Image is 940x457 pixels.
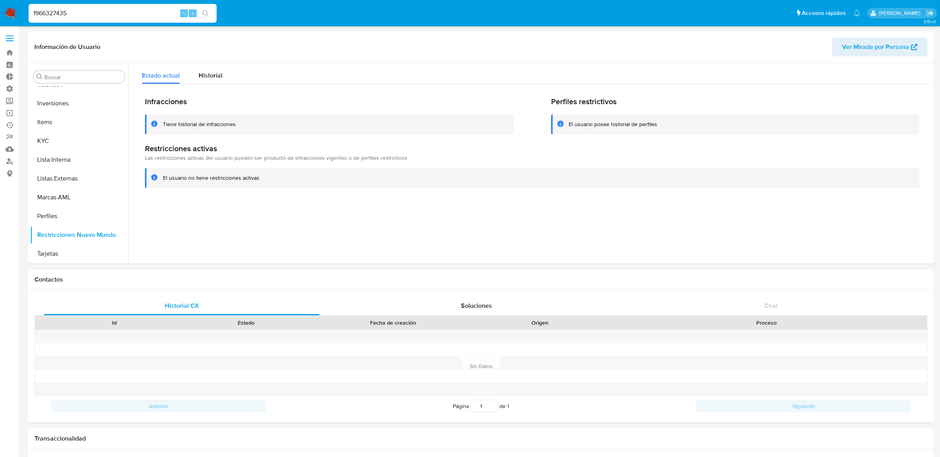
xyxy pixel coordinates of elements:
[832,38,927,56] button: Ver Mirada por Persona
[34,43,100,51] h1: Información de Usuario
[165,301,199,310] span: Historial CX
[29,8,217,18] input: Buscar usuario o caso...
[453,400,509,412] span: Página de
[30,207,128,226] button: Perfiles
[842,38,909,56] span: Ver Mirada por Persona
[51,400,266,412] button: Anterior
[34,276,927,284] h1: Contactos
[30,132,128,150] button: KYC
[507,402,509,410] span: 1
[696,400,911,412] button: Siguiente
[879,9,923,17] p: eric.malcangi@mercadolibre.com
[30,188,128,207] button: Marcas AML
[30,150,128,169] button: Lista Interna
[479,319,600,327] div: Origen
[802,9,846,17] span: Accesos rápidos
[192,9,194,17] span: s
[197,8,213,19] button: search-icon
[30,113,128,132] button: Items
[853,10,860,16] a: Notificações
[765,301,778,310] span: Chat
[44,74,122,81] input: Buscar
[461,301,492,310] span: Soluciones
[54,319,175,327] div: Id
[611,319,922,327] div: Proceso
[318,319,468,327] div: Fecha de creación
[34,435,927,443] h1: Transaccionalidad
[30,244,128,263] button: Tarjetas
[186,319,306,327] div: Estado
[30,169,128,188] button: Listas Externas
[30,226,128,244] button: Restricciones Nuevo Mundo
[181,9,187,17] span: ⌥
[30,94,128,113] button: Inversiones
[36,74,43,80] button: Buscar
[926,9,934,17] a: Sair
